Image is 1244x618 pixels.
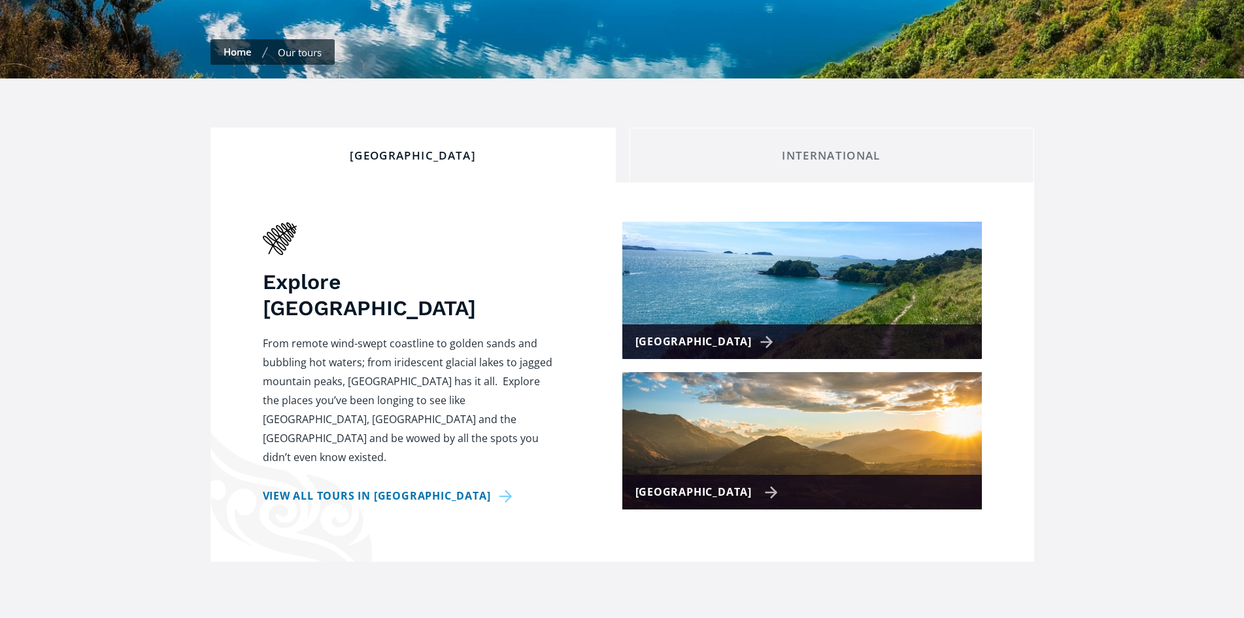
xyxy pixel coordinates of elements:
[210,39,335,65] nav: breadcrumbs
[263,334,557,467] p: From remote wind-swept coastline to golden sands and bubbling hot waters; from iridescent glacial...
[635,483,779,502] div: [GEOGRAPHIC_DATA]
[263,487,517,506] a: View all tours in [GEOGRAPHIC_DATA]
[635,332,779,351] div: [GEOGRAPHIC_DATA]
[263,269,557,321] h3: Explore [GEOGRAPHIC_DATA]
[622,372,982,509] a: [GEOGRAPHIC_DATA]
[222,148,605,163] div: [GEOGRAPHIC_DATA]
[224,45,252,58] a: Home
[640,148,1023,163] div: International
[622,222,982,359] a: [GEOGRAPHIC_DATA]
[278,46,322,59] div: Our tours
